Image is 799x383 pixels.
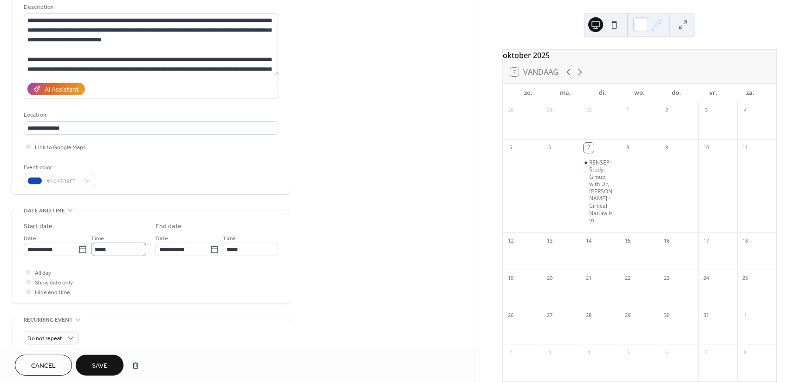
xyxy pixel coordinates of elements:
div: 10 [701,143,711,153]
div: 2 [662,106,672,116]
div: ma. [547,84,584,102]
span: Save [92,361,107,371]
div: di. [584,84,621,102]
span: Show date only [35,278,73,288]
div: AI Assistant [45,85,78,95]
div: 1 [623,106,633,116]
div: do. [658,84,695,102]
div: 15 [623,236,633,246]
div: oktober 2025 [503,50,776,61]
div: 4 [740,106,750,116]
div: 8 [623,143,633,153]
span: Time [223,234,236,244]
div: wo. [621,84,658,102]
div: 5 [623,347,633,357]
div: Start date [24,222,52,231]
div: Location [24,110,276,120]
div: 29 [623,310,633,320]
div: 29 [545,106,555,116]
div: 14 [584,236,594,246]
div: vr. [695,84,732,102]
div: 6 [662,347,672,357]
div: Description [24,2,276,12]
div: 7 [701,347,711,357]
div: Event color [24,163,93,172]
div: 3 [701,106,711,116]
div: 17 [701,236,711,246]
span: Hide end time [35,288,70,297]
div: RENSEP Study Group with Dr, [PERSON_NAME] - Critical Naturalism [589,159,616,224]
div: 1 [740,310,750,320]
div: 19 [506,273,516,283]
div: 30 [662,310,672,320]
div: RENSEP Study Group with Dr, Ann Taves - Critical Naturalism [581,159,620,224]
div: 20 [545,273,555,283]
div: 31 [701,310,711,320]
div: 2 [506,347,516,357]
div: 21 [584,273,594,283]
div: zo. [510,84,547,102]
span: Time [91,234,104,244]
div: 23 [662,273,672,283]
div: 5 [506,143,516,153]
span: Date [24,234,36,244]
div: 8 [740,347,750,357]
div: End date [156,222,182,231]
span: Date and time [24,206,65,216]
div: 25 [740,273,750,283]
span: Link to Google Maps [35,143,86,152]
div: 16 [662,236,672,246]
span: Do not repeat [27,333,62,344]
button: Cancel [15,355,72,376]
div: 30 [584,106,594,116]
div: 7 [584,143,594,153]
span: Recurring event [24,315,73,325]
span: All day [35,268,51,278]
div: 3 [545,347,555,357]
span: Date [156,234,168,244]
button: Save [76,355,123,376]
div: 22 [623,273,633,283]
div: 9 [662,143,672,153]
span: #1047B9FF [46,177,80,186]
div: za. [732,84,769,102]
div: 28 [584,310,594,320]
div: 6 [545,143,555,153]
div: 28 [506,106,516,116]
button: AI Assistant [27,83,85,95]
div: 18 [740,236,750,246]
div: 24 [701,273,711,283]
div: 12 [506,236,516,246]
span: Cancel [31,361,56,371]
div: 13 [545,236,555,246]
div: 11 [740,143,750,153]
div: 4 [584,347,594,357]
div: 27 [545,310,555,320]
div: 26 [506,310,516,320]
